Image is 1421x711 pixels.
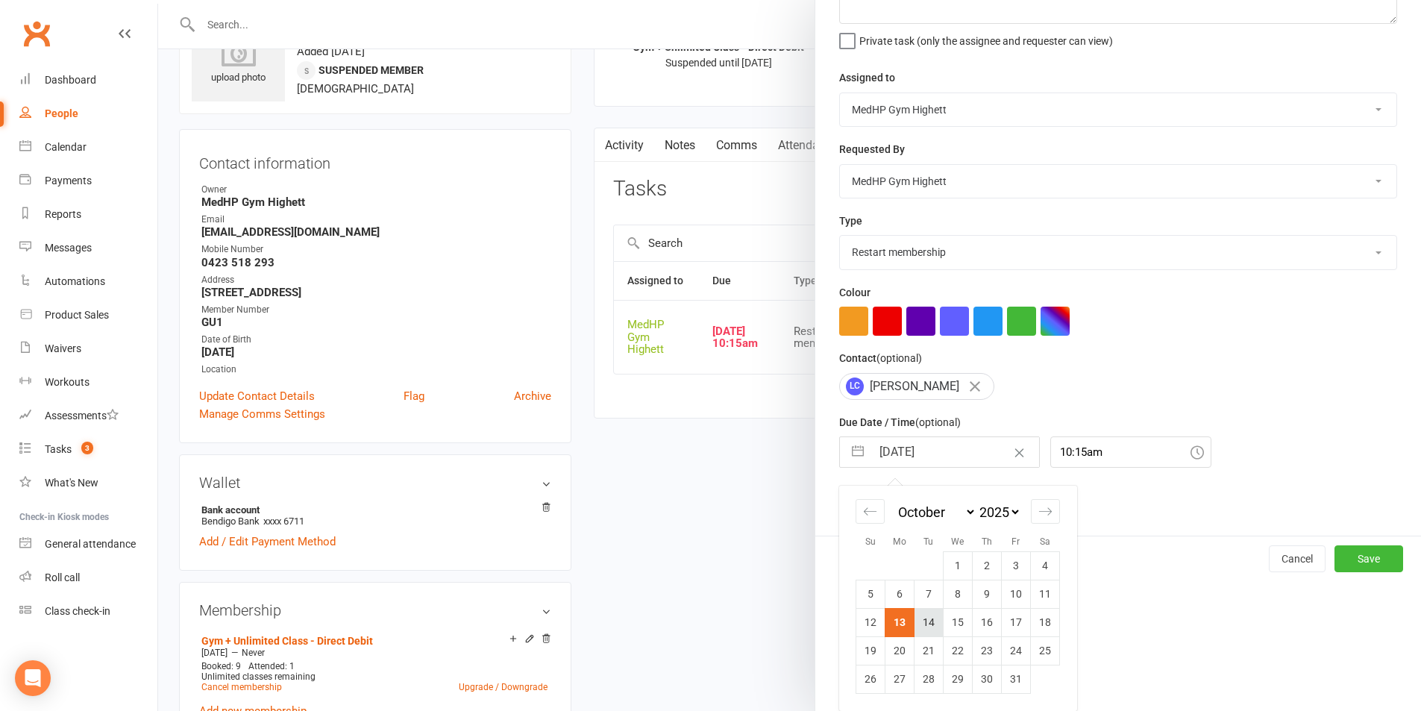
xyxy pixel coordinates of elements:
button: Cancel [1269,545,1326,572]
a: Reports [19,198,157,231]
small: Fr [1011,536,1020,547]
a: Workouts [19,366,157,399]
small: (optional) [876,352,922,364]
span: Private task (only the assignee and requester can view) [859,30,1113,47]
td: Saturday, October 18, 2025 [1031,608,1060,636]
a: Automations [19,265,157,298]
div: Roll call [45,571,80,583]
td: Monday, October 6, 2025 [885,580,915,608]
small: Su [865,536,876,547]
td: Selected. Monday, October 13, 2025 [885,608,915,636]
a: Product Sales [19,298,157,332]
td: Friday, October 24, 2025 [1002,636,1031,665]
td: Sunday, October 19, 2025 [856,636,885,665]
div: Class check-in [45,605,110,617]
td: Friday, October 10, 2025 [1002,580,1031,608]
td: Saturday, October 4, 2025 [1031,551,1060,580]
td: Thursday, October 23, 2025 [973,636,1002,665]
td: Friday, October 31, 2025 [1002,665,1031,693]
td: Wednesday, October 15, 2025 [944,608,973,636]
a: Dashboard [19,63,157,97]
td: Tuesday, October 21, 2025 [915,636,944,665]
a: Messages [19,231,157,265]
td: Thursday, October 16, 2025 [973,608,1002,636]
td: Wednesday, October 1, 2025 [944,551,973,580]
label: Colour [839,284,871,301]
span: LC [846,378,864,395]
div: Assessments [45,410,119,422]
td: Wednesday, October 22, 2025 [944,636,973,665]
a: What's New [19,466,157,500]
div: What's New [45,477,98,489]
a: Payments [19,164,157,198]
small: Sa [1040,536,1050,547]
td: Friday, October 17, 2025 [1002,608,1031,636]
div: Move forward to switch to the next month. [1031,499,1060,524]
span: 3 [81,442,93,454]
td: Sunday, October 12, 2025 [856,608,885,636]
div: Workouts [45,376,90,388]
a: General attendance kiosk mode [19,527,157,561]
div: Tasks [45,443,72,455]
a: Calendar [19,131,157,164]
td: Thursday, October 30, 2025 [973,665,1002,693]
div: Calendar [839,486,1076,711]
small: Mo [893,536,906,547]
div: Waivers [45,342,81,354]
td: Tuesday, October 28, 2025 [915,665,944,693]
a: Tasks 3 [19,433,157,466]
button: Clear Date [1006,438,1032,466]
a: Assessments [19,399,157,433]
label: Requested By [839,141,905,157]
button: Save [1334,545,1403,572]
small: Tu [923,536,933,547]
label: Assigned to [839,69,895,86]
td: Monday, October 20, 2025 [885,636,915,665]
a: Class kiosk mode [19,595,157,628]
div: Calendar [45,141,87,153]
td: Tuesday, October 7, 2025 [915,580,944,608]
td: Saturday, October 25, 2025 [1031,636,1060,665]
td: Wednesday, October 29, 2025 [944,665,973,693]
a: Roll call [19,561,157,595]
label: Contact [839,350,922,366]
td: Sunday, October 26, 2025 [856,665,885,693]
a: People [19,97,157,131]
a: Clubworx [18,15,55,52]
small: We [951,536,964,547]
small: Th [982,536,992,547]
td: Friday, October 3, 2025 [1002,551,1031,580]
div: Product Sales [45,309,109,321]
td: Tuesday, October 14, 2025 [915,608,944,636]
div: Automations [45,275,105,287]
div: Payments [45,175,92,187]
div: [PERSON_NAME] [839,373,994,400]
a: Waivers [19,332,157,366]
div: Messages [45,242,92,254]
div: Reports [45,208,81,220]
label: Due Date / Time [839,414,961,430]
div: People [45,107,78,119]
td: Thursday, October 9, 2025 [973,580,1002,608]
div: Dashboard [45,74,96,86]
div: Open Intercom Messenger [15,660,51,696]
td: Sunday, October 5, 2025 [856,580,885,608]
label: Type [839,213,862,229]
td: Monday, October 27, 2025 [885,665,915,693]
div: General attendance [45,538,136,550]
td: Saturday, October 11, 2025 [1031,580,1060,608]
small: (optional) [915,416,961,428]
td: Wednesday, October 8, 2025 [944,580,973,608]
label: Email preferences [839,482,926,498]
td: Thursday, October 2, 2025 [973,551,1002,580]
div: Move backward to switch to the previous month. [856,499,885,524]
